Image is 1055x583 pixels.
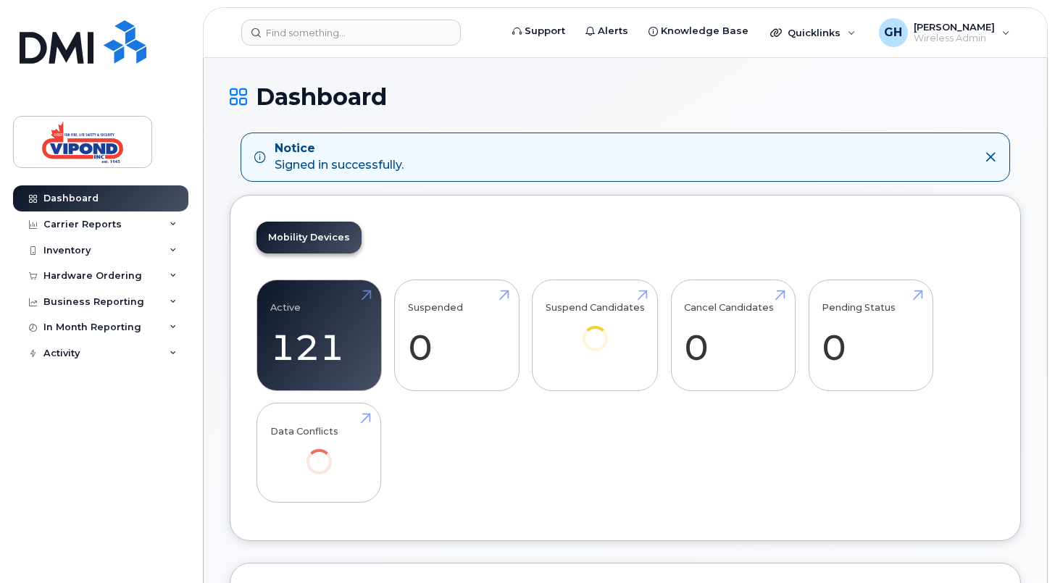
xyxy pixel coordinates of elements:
[275,140,404,174] div: Signed in successfully.
[822,288,920,383] a: Pending Status 0
[257,222,362,253] a: Mobility Devices
[546,288,645,371] a: Suspend Candidates
[270,288,368,383] a: Active 121
[270,411,368,495] a: Data Conflicts
[408,288,506,383] a: Suspended 0
[275,140,404,157] strong: Notice
[684,288,782,383] a: Cancel Candidates 0
[230,84,1021,109] h1: Dashboard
